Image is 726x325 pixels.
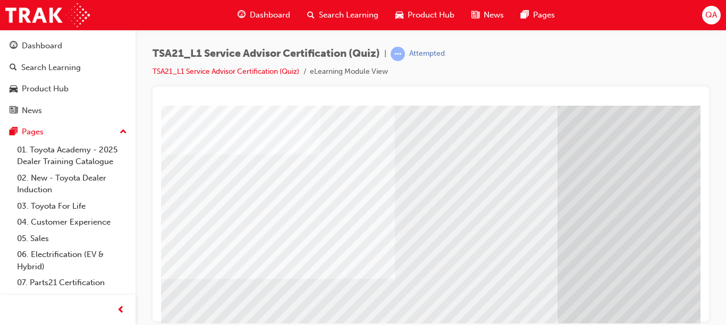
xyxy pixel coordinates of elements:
[319,9,378,21] span: Search Learning
[310,66,388,78] li: eLearning Module View
[238,8,246,22] span: guage-icon
[120,125,127,139] span: up-icon
[5,3,90,27] img: Trak
[22,40,62,52] div: Dashboard
[4,122,131,142] button: Pages
[229,4,299,26] a: guage-iconDashboard
[307,8,315,22] span: search-icon
[463,4,512,26] a: news-iconNews
[117,304,125,317] span: prev-icon
[4,79,131,99] a: Product Hub
[10,84,18,94] span: car-icon
[22,126,44,138] div: Pages
[13,198,131,215] a: 03. Toyota For Life
[13,230,131,247] a: 05. Sales
[395,8,403,22] span: car-icon
[299,4,387,26] a: search-iconSearch Learning
[533,9,555,21] span: Pages
[391,47,405,61] span: learningRecordVerb_ATTEMPT-icon
[705,9,717,21] span: QA
[512,4,563,26] a: pages-iconPages
[13,214,131,230] a: 04. Customer Experience
[521,8,529,22] span: pages-icon
[153,67,299,76] a: TSA21_L1 Service Advisor Certification (Quiz)
[153,48,380,60] span: TSA21_L1 Service Advisor Certification (Quiz)
[10,106,18,116] span: news-icon
[484,9,504,21] span: News
[10,41,18,51] span: guage-icon
[4,58,131,78] a: Search Learning
[10,127,18,137] span: pages-icon
[10,63,17,73] span: search-icon
[13,246,131,275] a: 06. Electrification (EV & Hybrid)
[21,62,81,74] div: Search Learning
[13,170,131,198] a: 02. New - Toyota Dealer Induction
[409,49,445,59] div: Attempted
[250,9,290,21] span: Dashboard
[4,36,131,56] a: Dashboard
[13,291,131,307] a: 08. Service Training
[13,275,131,291] a: 07. Parts21 Certification
[22,105,42,117] div: News
[471,8,479,22] span: news-icon
[4,34,131,122] button: DashboardSearch LearningProduct HubNews
[408,9,454,21] span: Product Hub
[13,142,131,170] a: 01. Toyota Academy - 2025 Dealer Training Catalogue
[22,83,69,95] div: Product Hub
[384,48,386,60] span: |
[702,6,721,24] button: QA
[4,101,131,121] a: News
[387,4,463,26] a: car-iconProduct Hub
